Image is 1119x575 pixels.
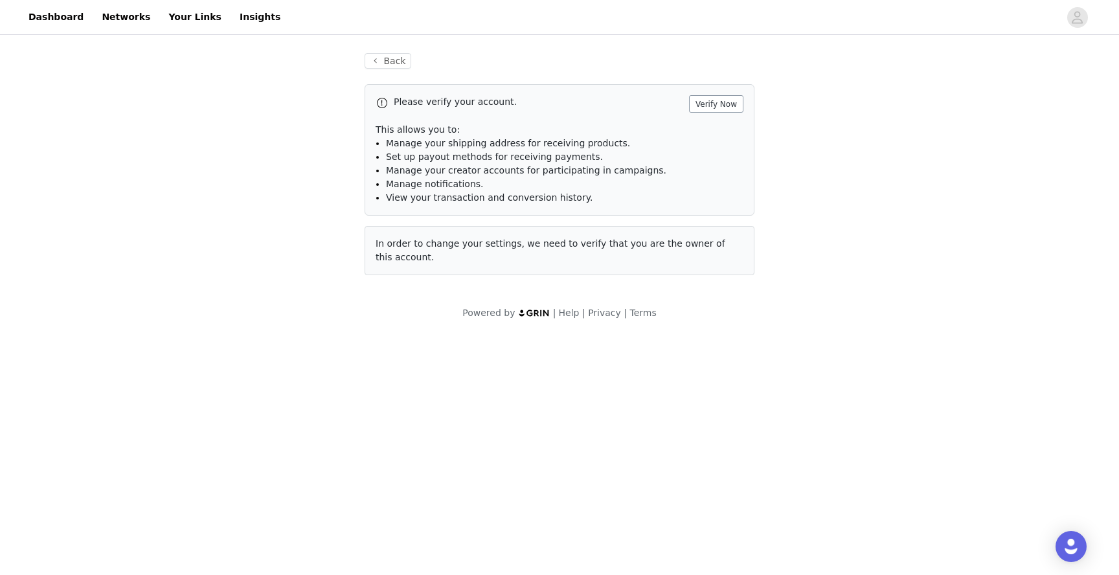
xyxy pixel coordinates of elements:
a: Dashboard [21,3,91,32]
span: Manage your creator accounts for participating in campaigns. [386,165,666,175]
span: View your transaction and conversion history. [386,192,593,203]
a: Your Links [161,3,229,32]
span: | [553,308,556,318]
button: Back [365,53,411,69]
a: Privacy [588,308,621,318]
span: | [582,308,585,318]
span: Set up payout methods for receiving payments. [386,152,603,162]
a: Help [559,308,580,318]
span: Powered by [462,308,515,318]
span: | [624,308,627,318]
a: Terms [629,308,656,318]
a: Networks [94,3,158,32]
span: In order to change your settings, we need to verify that you are the owner of this account. [376,238,725,262]
p: Please verify your account. [394,95,684,109]
button: Verify Now [689,95,743,113]
div: Open Intercom Messenger [1056,531,1087,562]
span: Manage your shipping address for receiving products. [386,138,630,148]
a: Insights [232,3,288,32]
span: Manage notifications. [386,179,484,189]
img: logo [518,309,550,317]
p: This allows you to: [376,123,743,137]
div: avatar [1071,7,1083,28]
